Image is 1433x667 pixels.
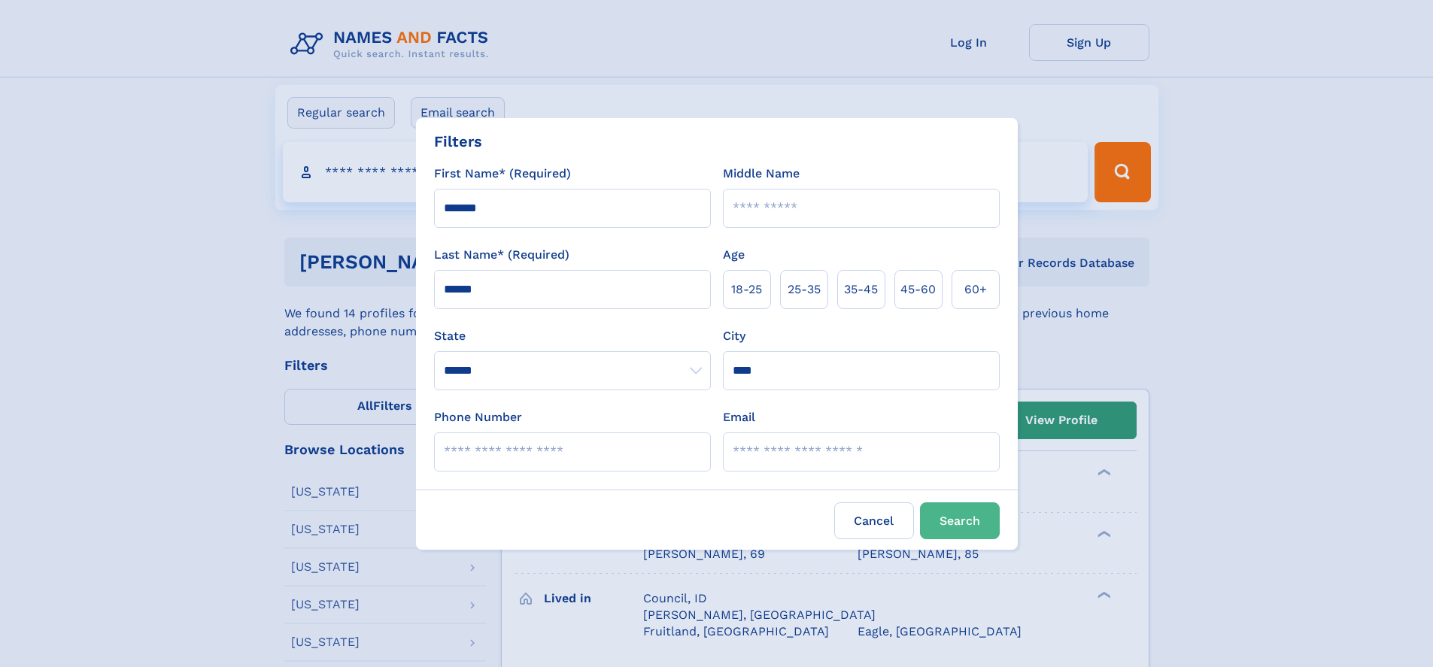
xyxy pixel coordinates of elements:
[920,502,1000,539] button: Search
[834,502,914,539] label: Cancel
[723,408,755,426] label: Email
[964,280,987,299] span: 60+
[731,280,762,299] span: 18‑25
[434,246,569,264] label: Last Name* (Required)
[434,408,522,426] label: Phone Number
[434,327,711,345] label: State
[723,246,745,264] label: Age
[844,280,878,299] span: 35‑45
[434,165,571,183] label: First Name* (Required)
[723,327,745,345] label: City
[723,165,800,183] label: Middle Name
[900,280,936,299] span: 45‑60
[434,130,482,153] div: Filters
[788,280,821,299] span: 25‑35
